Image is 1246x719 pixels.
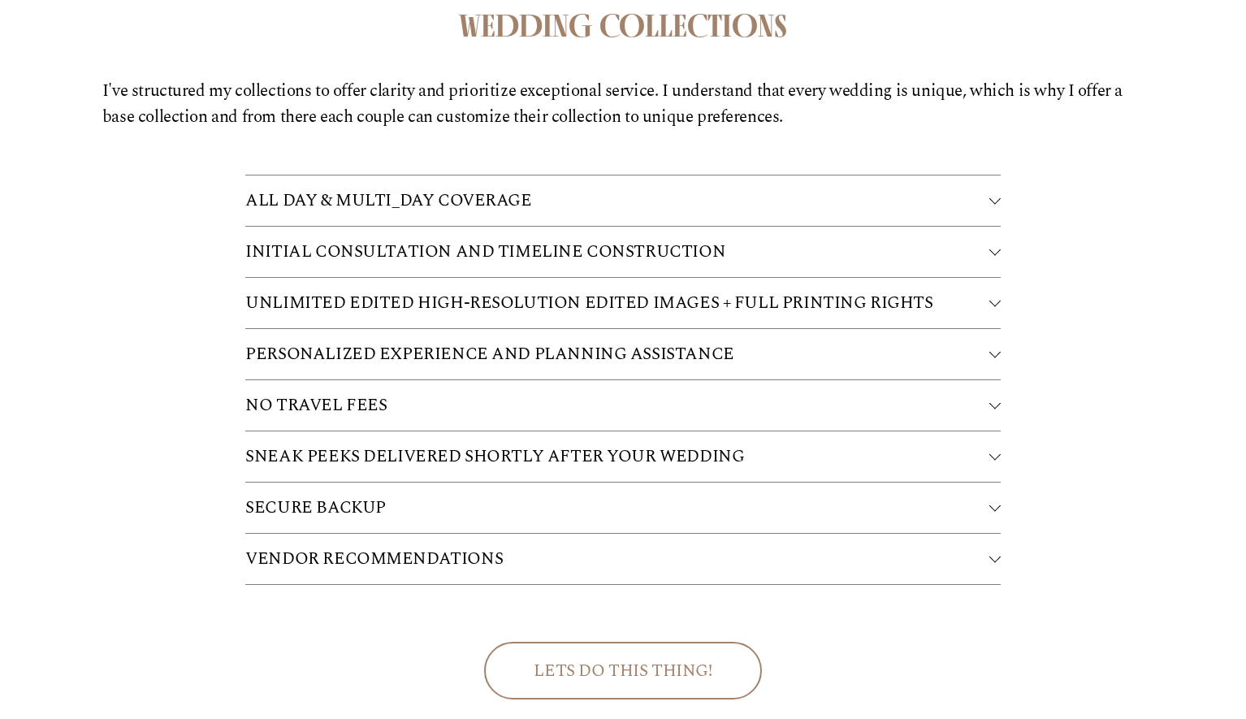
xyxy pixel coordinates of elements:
button: PERSONALIZED EXPERIENCE AND PLANNING ASSISTANCE [245,329,1001,379]
button: VENDOR RECOMMENDATIONS [245,534,1001,584]
p: I've structured my collections to offer clarity and prioritize exceptional service. I understand ... [102,79,1144,129]
button: ALL DAY & MULTI_DAY COVERAGE [245,175,1001,226]
span: NO TRAVEL FEES [245,392,989,418]
span: VENDOR RECOMMENDATIONS [245,546,989,572]
strong: Wedding Collections [459,6,787,44]
span: PERSONALIZED EXPERIENCE AND PLANNING ASSISTANCE [245,341,989,367]
button: SNEAK PEEKS DELIVERED SHORTLY AFTER YOUR WEDDING [245,431,1001,482]
span: SNEAK PEEKS DELIVERED SHORTLY AFTER YOUR WEDDING [245,444,989,470]
span: UNLIMITED EDITED HIGH-RESOLUTION EDITED IMAGES + FULL PRINTING RIGHTS [245,290,989,316]
span: INITIAL CONSULTATION AND TIMELINE CONSTRUCTION [245,239,989,265]
span: SECURE BACKUP [245,495,989,521]
button: UNLIMITED EDITED HIGH-RESOLUTION EDITED IMAGES + FULL PRINTING RIGHTS [245,278,1001,328]
button: INITIAL CONSULTATION AND TIMELINE CONSTRUCTION [245,227,1001,277]
a: LETS DO THIS THING! [484,642,762,700]
button: NO TRAVEL FEES [245,380,1001,431]
span: ALL DAY & MULTI_DAY COVERAGE [245,188,989,214]
button: SECURE BACKUP [245,483,1001,533]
